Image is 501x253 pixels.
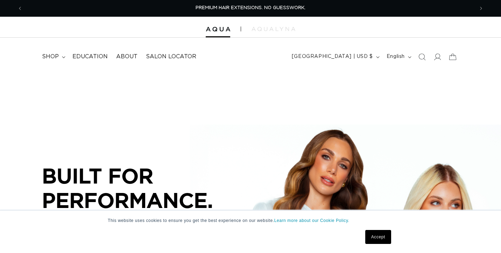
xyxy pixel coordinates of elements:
[414,49,430,65] summary: Search
[12,2,28,15] button: Previous announcement
[473,2,489,15] button: Next announcement
[196,6,305,10] span: PREMIUM HAIR EXTENSIONS. NO GUESSWORK.
[42,53,59,60] span: shop
[292,53,373,60] span: [GEOGRAPHIC_DATA] | USD $
[116,53,137,60] span: About
[72,53,108,60] span: Education
[38,49,68,65] summary: shop
[382,50,414,64] button: English
[288,50,382,64] button: [GEOGRAPHIC_DATA] | USD $
[108,217,393,224] p: This website uses cookies to ensure you get the best experience on our website.
[112,49,142,65] a: About
[387,53,405,60] span: English
[252,27,295,31] img: aqualyna.com
[365,230,391,244] a: Accept
[206,27,230,32] img: Aqua Hair Extensions
[274,218,350,223] a: Learn more about our Cookie Policy.
[142,49,200,65] a: Salon Locator
[146,53,196,60] span: Salon Locator
[68,49,112,65] a: Education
